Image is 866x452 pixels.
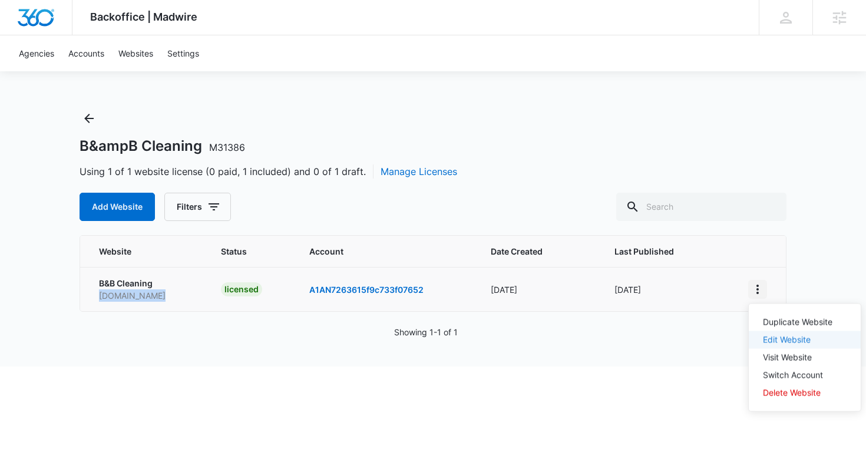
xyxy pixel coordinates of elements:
span: Status [221,245,281,258]
button: Back [80,109,98,128]
span: M31386 [209,141,245,153]
button: Duplicate Website [749,314,861,331]
button: Edit Website [749,331,861,349]
span: Backoffice | Madwire [90,11,197,23]
a: Settings [160,35,206,71]
p: [DOMAIN_NAME] [99,289,193,302]
span: Date Created [491,245,569,258]
td: [DATE] [600,267,734,311]
div: Switch Account [763,371,832,380]
span: Website [99,245,176,258]
button: View More [748,280,767,299]
button: Visit Website [749,349,861,367]
button: Switch Account [749,367,861,384]
span: Using 1 of 1 website license (0 paid, 1 included) and 0 of 1 draft. [80,164,457,179]
button: Add Website [80,193,155,221]
p: Showing 1-1 of 1 [394,326,458,338]
input: Search [616,193,786,221]
a: Edit Website [763,335,811,345]
div: Duplicate Website [763,318,832,326]
span: Last Published [614,245,703,258]
td: [DATE] [477,267,600,311]
button: Filters [164,193,231,221]
a: Websites [111,35,160,71]
a: Visit Website [763,352,812,362]
span: Account [309,245,462,258]
button: Delete Website [749,384,861,402]
a: Agencies [12,35,61,71]
a: Accounts [61,35,111,71]
div: licensed [221,282,262,296]
p: B&B Cleaning [99,277,193,289]
h1: B&ampB Cleaning [80,137,245,155]
div: Delete Website [763,389,832,397]
a: A1AN7263615f9c733f07652 [309,285,424,295]
button: Manage Licenses [381,164,457,179]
